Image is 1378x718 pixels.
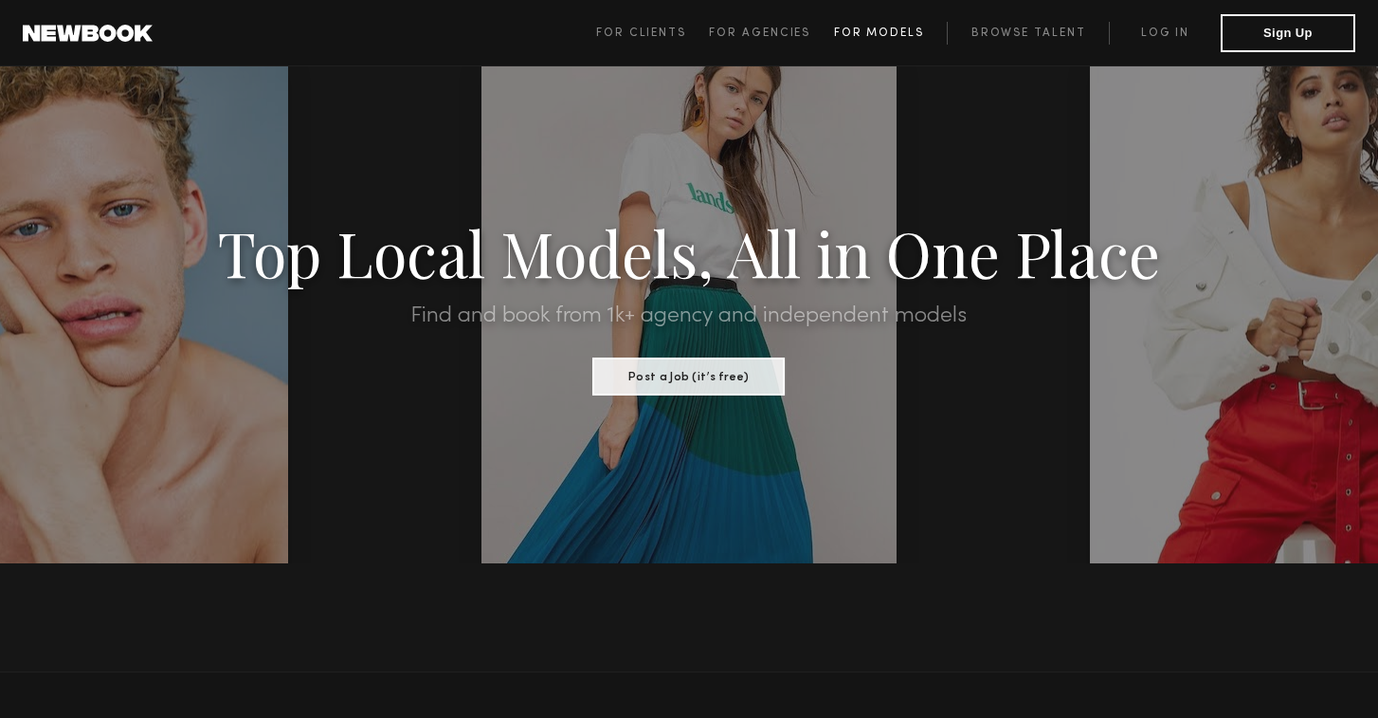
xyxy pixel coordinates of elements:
span: For Agencies [709,28,810,39]
span: For Models [834,28,924,39]
a: For Models [834,22,948,45]
a: For Clients [596,22,709,45]
a: Log in [1109,22,1221,45]
span: For Clients [596,28,686,39]
button: Sign Up [1221,14,1355,52]
a: For Agencies [709,22,833,45]
h1: Top Local Models, All in One Place [103,223,1275,282]
a: Browse Talent [947,22,1109,45]
button: Post a Job (it’s free) [592,358,785,396]
a: Post a Job (it’s free) [592,364,785,385]
h2: Find and book from 1k+ agency and independent models [103,304,1275,327]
